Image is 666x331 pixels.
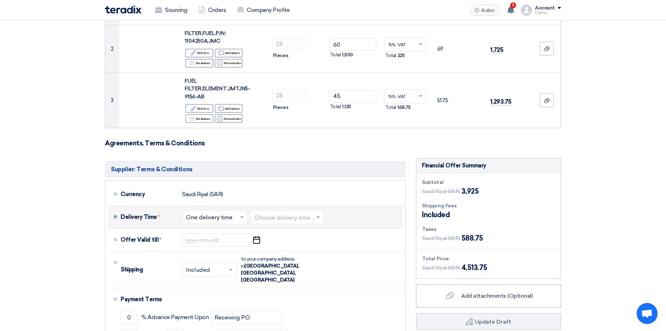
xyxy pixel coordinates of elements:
font: 9 [512,3,515,8]
font: FILTER,FUEL,P/N: 1104250A,JMC [185,30,225,44]
font: 1,725 [490,46,503,53]
font: 4,513.75 [461,263,487,272]
ng-select: VAT [385,37,426,51]
font: 168.75 [398,105,411,110]
font: Add options [225,107,240,110]
font: 588.75 [461,234,483,242]
button: Update Draft [416,313,561,330]
font: 225 [398,53,405,58]
font: Delivery Time [121,214,157,220]
a: Sourcing [150,2,193,18]
img: profile_test.png [521,5,532,16]
font: Account [535,5,555,11]
input: Unit Price [329,38,377,51]
font: Saudi Riyal (SAR) [422,188,460,194]
font: Total [385,53,396,58]
font: 1,125 [342,104,351,109]
font: Total Price [422,256,449,262]
font: Total [330,52,341,57]
font: Saudi Riyal (SAR) [182,191,223,198]
font: 1,500 [342,52,353,57]
a: Orders [193,2,231,18]
font: Edit item [197,51,209,55]
input: payment-term-2 [212,311,281,324]
font: Add attachments (Optional) [461,292,533,299]
input: RFQ_STEP1.ITEMS.2.AMOUNT_TITLE [272,89,307,102]
font: Total [385,105,396,110]
img: Teradix logo [105,6,141,14]
font: 51.75 [437,97,448,104]
font: Offer Valid till [121,236,159,243]
font: Supplier: Terms & Conditions [111,166,193,173]
font: Subtotal [422,179,444,185]
font: Company Profile [247,7,289,13]
font: Add options [225,51,240,55]
font: Not available [224,117,241,120]
font: 2 [111,46,114,52]
font: Update Draft [475,318,511,325]
font: Included [422,211,450,219]
font: Pieces [273,105,288,110]
button: Arabic [471,5,499,16]
font: Not available [224,61,241,65]
font: 3,925 [461,187,479,195]
font: Shipping Fees [422,203,457,209]
input: Unit Price [329,90,377,103]
div: Open chat [637,303,658,324]
input: payment-term-1 [121,311,137,324]
font: Sourcing [165,7,187,13]
font: Arabic [481,7,495,13]
font: Taxes [422,226,437,232]
font: [GEOGRAPHIC_DATA], [GEOGRAPHIC_DATA], [GEOGRAPHIC_DATA] [241,263,299,283]
font: to your company address in [241,256,295,269]
font: Edit item [197,107,209,110]
font: 69 [437,46,443,52]
font: Shipping [121,266,143,273]
font: % Advance Payment Upon [142,314,209,320]
font: 3 [111,97,114,104]
font: Agreements, Terms & Conditions [105,139,205,147]
font: FUEL FILTER,ELEMENT:JMTJN5-9156-AB [185,78,250,100]
input: yyyy-mm-dd [182,233,252,247]
font: Saudi Riyal (SAR) [422,265,460,271]
font: 1,293.75 [490,98,511,105]
ng-select: VAT [385,89,426,103]
font: Currency [121,191,145,198]
font: Total [330,104,341,109]
font: Pieces [273,53,288,58]
font: Dalma [535,11,547,15]
input: RFQ_STEP1.ITEMS.2.AMOUNT_TITLE [272,37,307,50]
font: Saudi Riyal (SAR) [422,235,460,241]
font: Breakdown [196,117,210,120]
font: Financial Offer Summary [422,162,486,169]
font: Breakdown [196,61,210,65]
font: Orders [208,7,226,13]
font: Payment Terms [121,296,162,303]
